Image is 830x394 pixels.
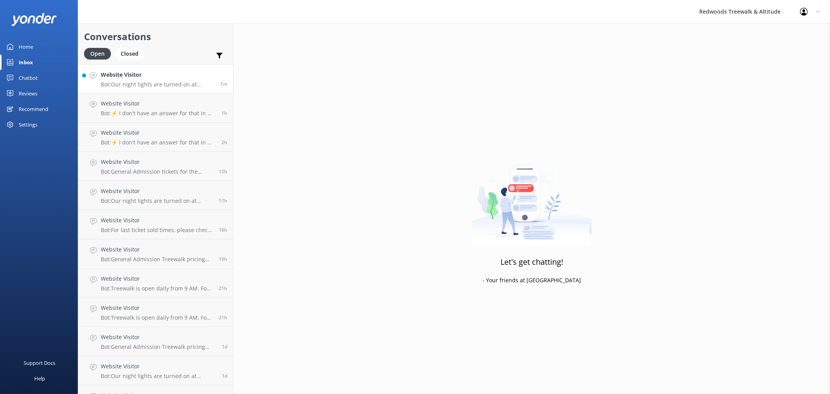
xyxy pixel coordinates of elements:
[19,117,37,132] div: Settings
[78,356,233,385] a: Website VisitorBot:Our night lights are turned on at sunset, and the night walk starts 20 minutes...
[78,123,233,152] a: Website VisitorBot:⚡ I don't have an answer for that in my knowledge base. Please try and rephras...
[19,39,33,55] div: Home
[78,152,233,181] a: Website VisitorBot:General Admission tickets for the Treewalk can be purchased anytime and are va...
[220,81,227,87] span: 12:01pm 14-Aug-2025 (UTC +12:00) Pacific/Auckland
[12,13,56,26] img: yonder-white-logo.png
[101,187,213,195] h4: Website Visitor
[34,371,45,386] div: Help
[19,55,33,70] div: Inbox
[472,148,592,246] img: artwork of a man stealing a conversation from at giant smartphone
[101,99,216,108] h4: Website Visitor
[19,70,38,86] div: Chatbot
[84,49,115,58] a: Open
[101,128,216,137] h4: Website Visitor
[84,29,227,44] h2: Conversations
[219,314,227,321] span: 02:39pm 13-Aug-2025 (UTC +12:00) Pacific/Auckland
[78,269,233,298] a: Website VisitorBot:Treewalk is open daily from 9 AM. For last ticket sold times and closing hours...
[101,285,213,292] p: Bot: Treewalk is open daily from 9 AM. For last ticket sold times and closing hours, please check...
[78,239,233,269] a: Website VisitorBot:General Admission Treewalk pricing starts at $42 for adults (16+ years) and $2...
[219,227,227,233] span: 05:47pm 13-Aug-2025 (UTC +12:00) Pacific/Auckland
[219,197,227,204] span: 06:42pm 13-Aug-2025 (UTC +12:00) Pacific/Auckland
[222,373,227,379] span: 08:24am 13-Aug-2025 (UTC +12:00) Pacific/Auckland
[101,314,213,321] p: Bot: Treewalk is open daily from 9 AM. For last ticket sold times, please check our website FAQs ...
[19,101,48,117] div: Recommend
[78,64,233,93] a: Website VisitorBot:Our night lights are turned on at sunset, and the night walk starts 20 minutes...
[101,245,213,254] h4: Website Visitor
[84,48,111,60] div: Open
[101,274,213,283] h4: Website Visitor
[221,139,227,146] span: 09:36am 14-Aug-2025 (UTC +12:00) Pacific/Auckland
[78,181,233,210] a: Website VisitorBot:Our night lights are turned on at sunset, and the night walk starts 20 minutes...
[219,285,227,292] span: 02:48pm 13-Aug-2025 (UTC +12:00) Pacific/Auckland
[101,110,216,117] p: Bot: ⚡ I don't have an answer for that in my knowledge base. Please try and rephrase your questio...
[101,158,213,166] h4: Website Visitor
[101,81,214,88] p: Bot: Our night lights are turned on at sunset, and the night walk starts 20 minutes thereafter. W...
[101,362,216,371] h4: Website Visitor
[500,256,563,268] h3: Let's get chatting!
[19,86,37,101] div: Reviews
[101,373,216,380] p: Bot: Our night lights are turned on at sunset, and the night walk starts 20 minutes thereafter. W...
[78,298,233,327] a: Website VisitorBot:Treewalk is open daily from 9 AM. For last ticket sold times, please check our...
[101,139,216,146] p: Bot: ⚡ I don't have an answer for that in my knowledge base. Please try and rephrase your questio...
[101,343,216,350] p: Bot: General Admission Treewalk pricing starts at $42 for adults (16+ years) and $26 for children...
[221,110,227,116] span: 11:00am 14-Aug-2025 (UTC +12:00) Pacific/Auckland
[115,48,144,60] div: Closed
[24,355,56,371] div: Support Docs
[115,49,148,58] a: Closed
[222,343,227,350] span: 11:56am 13-Aug-2025 (UTC +12:00) Pacific/Auckland
[483,276,581,285] p: - Your friends at [GEOGRAPHIC_DATA]
[101,216,213,225] h4: Website Visitor
[78,327,233,356] a: Website VisitorBot:General Admission Treewalk pricing starts at $42 for adults (16+ years) and $2...
[219,168,227,175] span: 11:29pm 13-Aug-2025 (UTC +12:00) Pacific/Auckland
[219,256,227,262] span: 04:51pm 13-Aug-2025 (UTC +12:00) Pacific/Auckland
[101,256,213,263] p: Bot: General Admission Treewalk pricing starts at $42 for adults (16+ years) and $26 for children...
[101,227,213,234] p: Bot: For last ticket sold times, please check our website FAQs at [URL][DOMAIN_NAME].
[101,70,214,79] h4: Website Visitor
[78,210,233,239] a: Website VisitorBot:For last ticket sold times, please check our website FAQs at [URL][DOMAIN_NAME...
[101,304,213,312] h4: Website Visitor
[101,333,216,341] h4: Website Visitor
[101,197,213,204] p: Bot: Our night lights are turned on at sunset, and the night walk starts 20 minutes thereafter. W...
[78,93,233,123] a: Website VisitorBot:⚡ I don't have an answer for that in my knowledge base. Please try and rephras...
[101,168,213,175] p: Bot: General Admission tickets for the Treewalk can be purchased anytime and are valid for up to ...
